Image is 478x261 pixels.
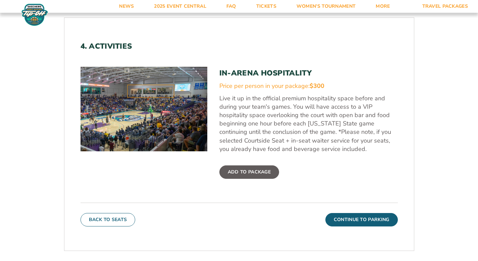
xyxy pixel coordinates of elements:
div: Price per person in your package: [219,82,398,90]
img: Fort Myers Tip-Off [20,3,49,26]
span: $300 [310,82,324,90]
button: Back To Seats [81,213,136,226]
p: Live it up in the official premium hospitality space before and during your team's games. You wil... [219,94,398,153]
button: Continue To Parking [325,213,398,226]
h2: 4. Activities [81,42,398,51]
h3: In-Arena Hospitality [219,69,398,77]
label: Add To Package [219,165,279,179]
img: In-Arena Hospitality [81,67,207,151]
